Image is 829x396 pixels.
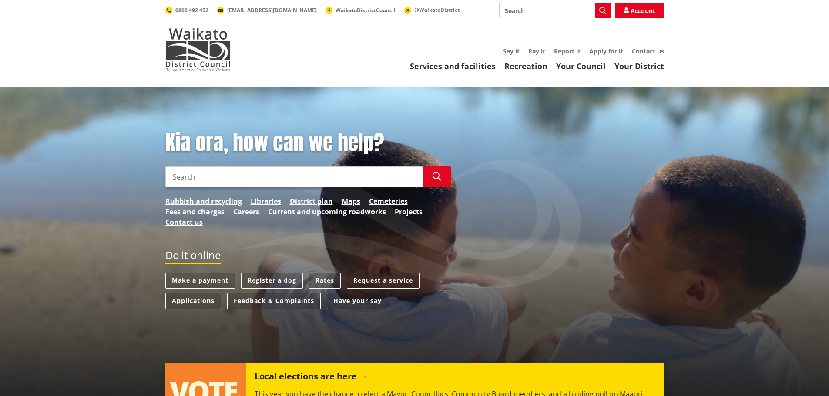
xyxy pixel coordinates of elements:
[410,61,496,71] a: Services and facilities
[233,206,259,217] a: Careers
[165,206,225,217] a: Fees and charges
[554,47,581,55] a: Report it
[589,47,623,55] a: Apply for it
[241,273,303,289] a: Register a dog
[615,3,664,18] a: Account
[632,47,664,55] a: Contact us
[327,293,388,309] a: Have your say
[414,6,460,13] span: @WaikatoDistrict
[369,196,408,206] a: Cemeteries
[290,196,333,206] a: District plan
[165,130,451,156] h1: Kia ora, how can we help?
[614,61,664,71] a: Your District
[347,273,420,289] a: Request a service
[165,249,221,264] h2: Do it online
[165,293,221,309] a: Applications
[165,217,203,227] a: Contact us
[217,7,317,14] a: [EMAIL_ADDRESS][DOMAIN_NAME]
[404,6,460,13] a: @WaikatoDistrict
[165,28,231,71] img: Waikato District Council - Te Kaunihera aa Takiwaa o Waikato
[528,47,545,55] a: Pay it
[251,196,281,206] a: Libraries
[336,7,396,14] span: WaikatoDistrictCouncil
[309,273,341,289] a: Rates
[499,3,611,18] input: Search input
[342,196,360,206] a: Maps
[165,166,423,187] input: Search input
[268,206,386,217] a: Current and upcoming roadworks
[165,273,235,289] a: Make a payment
[227,293,321,309] a: Feedback & Complaints
[227,7,317,14] span: [EMAIL_ADDRESS][DOMAIN_NAME]
[255,371,367,384] h2: Local elections are here
[175,7,208,14] span: 0800 492 452
[395,206,423,217] a: Projects
[326,7,396,14] a: WaikatoDistrictCouncil
[165,7,208,14] a: 0800 492 452
[504,61,547,71] a: Recreation
[165,196,242,206] a: Rubbish and recycling
[503,47,520,55] a: Say it
[556,61,606,71] a: Your Council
